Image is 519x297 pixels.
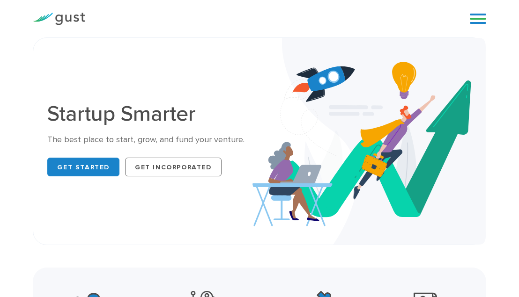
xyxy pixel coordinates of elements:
[33,13,85,25] img: Gust Logo
[47,158,119,176] a: Get Started
[47,103,252,125] h1: Startup Smarter
[47,134,252,145] div: The best place to start, grow, and fund your venture.
[252,38,486,245] img: Startup Smarter Hero
[125,158,222,176] a: Get Incorporated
